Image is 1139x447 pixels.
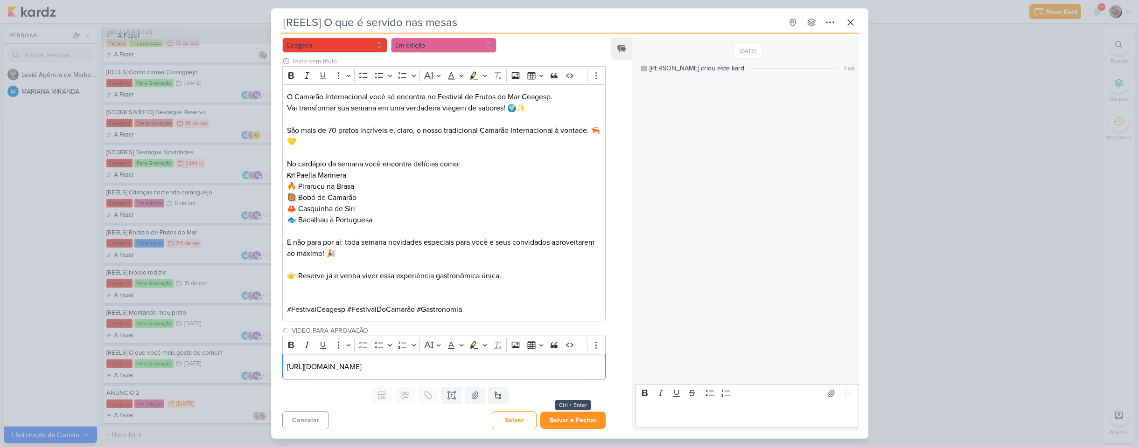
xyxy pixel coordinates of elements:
[290,56,606,66] input: Texto sem título
[391,38,496,53] button: Em edição
[282,336,606,354] div: Editor toolbar
[650,63,744,73] div: [PERSON_NAME] criou este kard
[287,361,601,372] p: [URL][DOMAIN_NAME]
[282,84,606,323] div: Editor editing area: main
[287,125,601,147] p: São mais de 70 pratos incríveis e, claro, o nosso tradicional Camarão Internacional à vontade. 🦐💛
[636,384,859,402] div: Editor toolbar
[282,354,606,379] div: Editor editing area: main
[636,402,859,427] div: Editor editing area: main
[287,270,601,282] p: 👉 Reserve já e venha viver essa experiência gastronômica única.
[555,400,591,410] div: Ctrl + Enter
[287,91,601,103] p: O Camarão Internacional você só encontra no Festival de Frutos do Mar Ceagesp.
[287,304,601,315] p: #FestivalCeagesp #FestivalDoCamarão #Gastronomia
[282,66,606,84] div: Editor toolbar
[492,411,537,429] button: Salvar
[287,237,601,259] p: E não para por aí: toda semana novidades especiais para você e seus convidados aproveitarem ao má...
[280,14,783,31] input: Kard Sem Título
[287,158,601,226] p: No cardápio da semana você encontra delícias como: 🍽 Paella Marinera 🔥 Pirarucu na Brasa 🥘 Bobó d...
[287,103,601,114] p: Vai transformar sua semana em uma verdadeira viagem de sabores! 🌍✨
[290,326,606,336] input: Texto sem título
[282,38,388,53] button: Ceagesp
[540,412,606,429] button: Salvar e Fechar
[844,64,854,73] div: 7:44
[282,411,329,429] button: Cancelar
